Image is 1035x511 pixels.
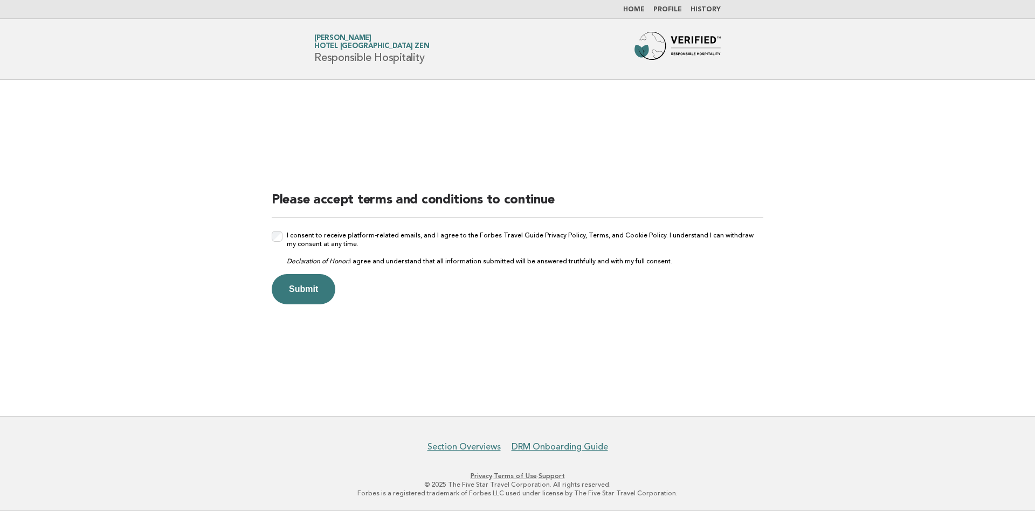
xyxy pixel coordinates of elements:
[471,472,492,480] a: Privacy
[272,274,335,304] button: Submit
[188,472,847,480] p: · ·
[634,32,721,66] img: Forbes Travel Guide
[287,231,763,265] label: I consent to receive platform-related emails, and I agree to the Forbes Travel Guide Privacy Poli...
[653,6,682,13] a: Profile
[314,43,429,50] span: Hotel [GEOGRAPHIC_DATA] Zen
[539,472,565,480] a: Support
[287,257,349,265] em: Declaration of Honor:
[623,6,645,13] a: Home
[314,35,429,63] h1: Responsible Hospitality
[494,472,537,480] a: Terms of Use
[314,35,429,50] a: [PERSON_NAME]Hotel [GEOGRAPHIC_DATA] Zen
[188,480,847,489] p: © 2025 The Five Star Travel Corporation. All rights reserved.
[691,6,721,13] a: History
[427,441,501,452] a: Section Overviews
[512,441,608,452] a: DRM Onboarding Guide
[272,192,763,218] h2: Please accept terms and conditions to continue
[188,489,847,498] p: Forbes is a registered trademark of Forbes LLC used under license by The Five Star Travel Corpora...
